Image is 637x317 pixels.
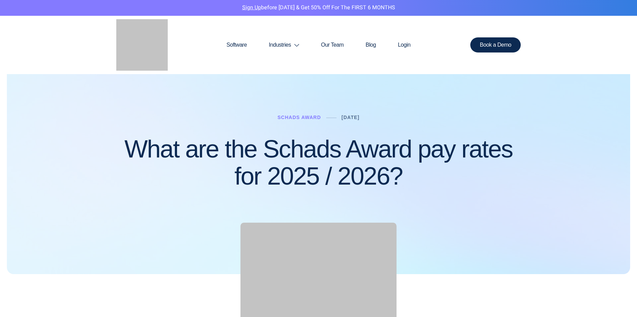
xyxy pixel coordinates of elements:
[278,115,321,120] a: Schads Award
[470,37,521,52] a: Book a Demo
[215,28,258,61] a: Software
[258,28,310,61] a: Industries
[480,42,511,48] span: Book a Demo
[116,136,521,190] h1: What are the Schads Award pay rates for 2025 / 2026?
[242,3,261,12] a: Sign Up
[342,115,359,120] a: [DATE]
[5,3,632,12] p: before [DATE] & Get 50% Off for the FIRST 6 MONTHS
[355,28,387,61] a: Blog
[310,28,355,61] a: Our Team
[387,28,422,61] a: Login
